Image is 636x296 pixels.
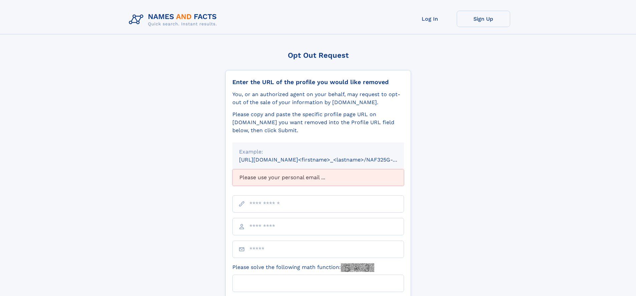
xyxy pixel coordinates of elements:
img: Logo Names and Facts [126,11,222,29]
div: You, or an authorized agent on your behalf, may request to opt-out of the sale of your informatio... [232,90,404,106]
div: Example: [239,148,397,156]
div: Please copy and paste the specific profile page URL on [DOMAIN_NAME] you want removed into the Pr... [232,110,404,134]
label: Please solve the following math function: [232,263,374,272]
small: [URL][DOMAIN_NAME]<firstname>_<lastname>/NAF325G-xxxxxxxx [239,157,417,163]
div: Enter the URL of the profile you would like removed [232,78,404,86]
div: Opt Out Request [225,51,411,59]
a: Sign Up [457,11,510,27]
a: Log In [403,11,457,27]
div: Please use your personal email ... [232,169,404,186]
